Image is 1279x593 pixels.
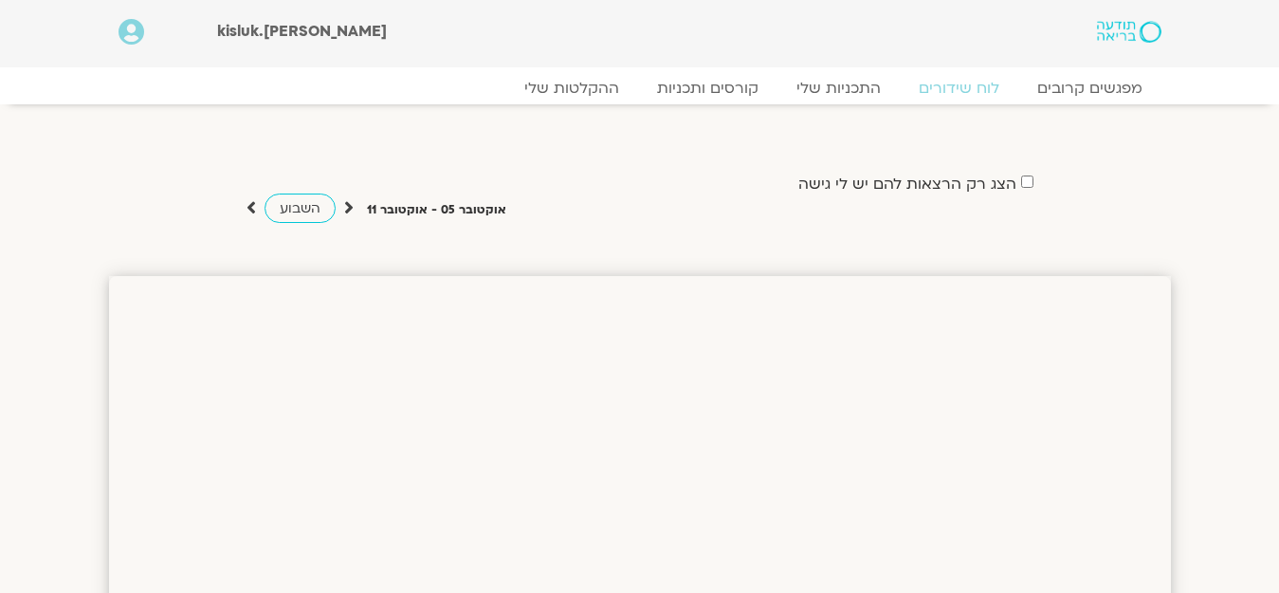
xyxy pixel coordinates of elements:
label: הצג רק הרצאות להם יש לי גישה [798,176,1016,193]
span: [PERSON_NAME].kisluk [217,21,387,42]
a: התכניות שלי [777,79,900,98]
a: קורסים ותכניות [638,79,777,98]
a: ההקלטות שלי [505,79,638,98]
a: מפגשים קרובים [1018,79,1161,98]
nav: Menu [119,79,1161,98]
p: אוקטובר 05 - אוקטובר 11 [367,200,506,220]
a: לוח שידורים [900,79,1018,98]
span: השבוע [280,199,320,217]
a: השבוע [265,194,336,223]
